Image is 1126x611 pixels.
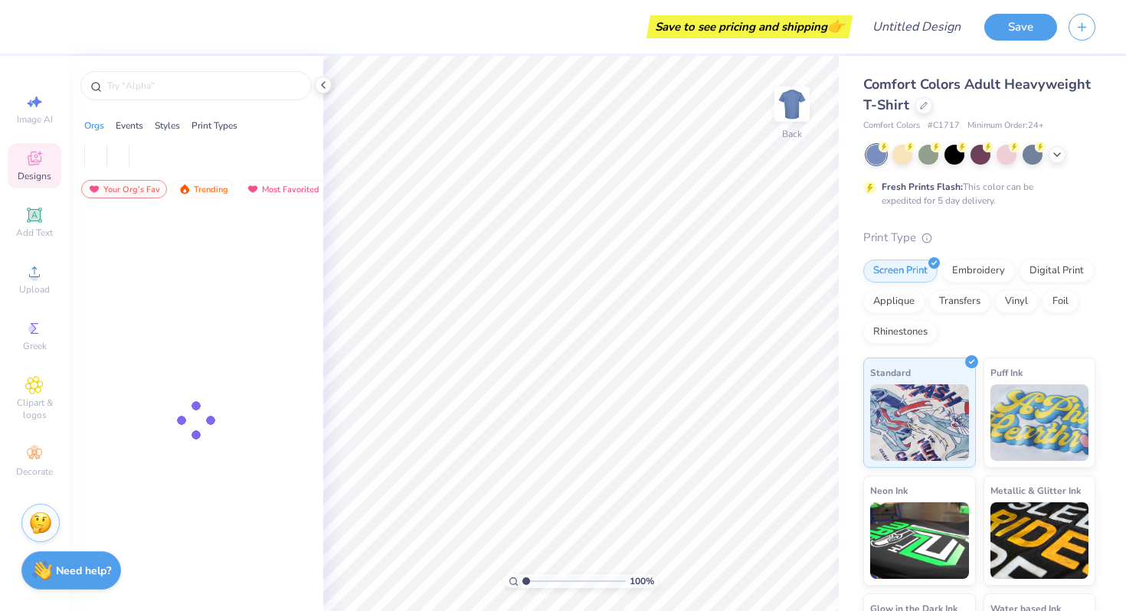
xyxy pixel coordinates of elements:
span: Decorate [16,466,53,478]
div: Events [116,119,143,132]
div: Digital Print [1020,260,1094,283]
span: Greek [23,340,47,352]
div: Most Favorited [240,180,326,198]
span: Comfort Colors [863,119,920,132]
strong: Fresh Prints Flash: [882,181,963,193]
div: Back [782,127,802,141]
span: Designs [18,170,51,182]
div: Styles [155,119,180,132]
div: Vinyl [995,290,1038,313]
input: Try "Alpha" [106,78,302,93]
img: trending.gif [178,184,191,194]
span: Metallic & Glitter Ink [990,482,1081,498]
span: Upload [19,283,50,296]
img: most_fav.gif [88,184,100,194]
div: Your Org's Fav [81,180,167,198]
span: 👉 [827,17,844,35]
span: # C1717 [928,119,960,132]
span: Comfort Colors Adult Heavyweight T-Shirt [863,75,1091,114]
div: Embroidery [942,260,1015,283]
span: Puff Ink [990,364,1023,381]
span: Minimum Order: 24 + [967,119,1044,132]
span: Image AI [17,113,53,126]
div: Orgs [84,119,104,132]
div: This color can be expedited for 5 day delivery. [882,180,1070,207]
img: Standard [870,384,969,461]
strong: Need help? [56,564,111,578]
span: Standard [870,364,911,381]
div: Print Type [863,229,1095,247]
div: Rhinestones [863,321,938,344]
div: Trending [172,180,235,198]
div: Screen Print [863,260,938,283]
span: Clipart & logos [8,397,61,421]
img: Back [777,89,807,119]
div: Print Types [191,119,237,132]
div: Save to see pricing and shipping [650,15,849,38]
div: Transfers [929,290,990,313]
span: Add Text [16,227,53,239]
img: most_fav.gif [247,184,259,194]
div: Applique [863,290,925,313]
input: Untitled Design [860,11,973,42]
div: Foil [1043,290,1079,313]
button: Save [984,14,1057,41]
img: Metallic & Glitter Ink [990,502,1089,579]
img: Puff Ink [990,384,1089,461]
span: 100 % [630,574,654,588]
span: Neon Ink [870,482,908,498]
img: Neon Ink [870,502,969,579]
